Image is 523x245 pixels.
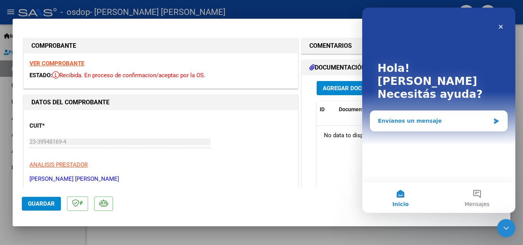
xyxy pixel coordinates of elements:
[302,38,499,54] mat-expansion-panel-header: COMENTARIOS
[362,8,515,213] iframe: Intercom live chat
[28,200,55,207] span: Guardar
[497,219,515,237] iframe: Intercom live chat
[317,126,482,145] div: No data to display
[29,60,84,67] a: VER COMPROBANTE
[336,101,393,118] datatable-header-cell: Documento
[317,81,391,95] button: Agregar Documento
[323,85,385,92] span: Agregar Documento
[29,175,292,183] p: [PERSON_NAME] [PERSON_NAME]
[320,106,325,112] span: ID
[302,75,499,234] div: DOCUMENTACIÓN RESPALDATORIA
[31,99,110,106] strong: DATOS DEL COMPROBANTE
[339,106,367,112] span: Documento
[29,72,52,79] span: ESTADO:
[22,197,61,211] button: Guardar
[31,42,76,49] strong: COMPROBANTE
[309,63,420,72] h1: DOCUMENTACIÓN RESPALDATORIA
[302,60,499,75] mat-expansion-panel-header: DOCUMENTACIÓN RESPALDATORIA
[29,122,108,130] p: CUIT
[317,101,336,118] datatable-header-cell: ID
[309,41,352,50] h1: COMENTARIOS
[29,161,88,168] span: ANALISIS PRESTADOR
[52,72,205,79] span: Recibida. En proceso de confirmacion/aceptac por la OS.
